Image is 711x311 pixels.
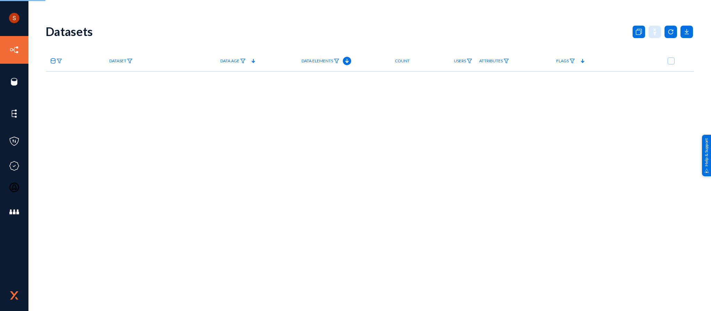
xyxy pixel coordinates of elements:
img: help_support.svg [704,168,709,173]
img: icon-sources.svg [9,77,19,87]
div: Datasets [46,24,93,38]
img: icon-filter.svg [57,59,62,63]
a: Data Elements [298,55,343,67]
img: icon-policies.svg [9,136,19,146]
img: icon-oauth.svg [9,182,19,193]
a: Users [450,55,476,67]
img: icon-filter.svg [569,59,575,63]
a: Flags [553,55,578,67]
span: Attributes [479,59,503,63]
img: icon-elements.svg [9,108,19,119]
img: icon-filter.svg [467,59,472,63]
img: icon-inventory.svg [9,45,19,55]
img: icon-filter.svg [503,59,509,63]
span: Data Elements [302,59,333,63]
img: icon-filter.svg [240,59,246,63]
span: Users [454,59,466,63]
a: Dataset [106,55,136,67]
span: Flags [556,59,569,63]
img: ACg8ocLCHWB70YVmYJSZIkanuWRMiAOKj9BOxslbKTvretzi-06qRA=s96-c [9,13,19,23]
img: icon-filter.svg [127,59,133,63]
span: Count [395,59,410,63]
a: Attributes [476,55,513,67]
img: icon-compliance.svg [9,161,19,171]
img: icon-filter.svg [334,59,339,63]
a: Data Age [217,55,249,67]
img: icon-members.svg [9,207,19,217]
span: Dataset [109,59,126,63]
span: Data Age [220,59,239,63]
div: Help & Support [702,135,711,176]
